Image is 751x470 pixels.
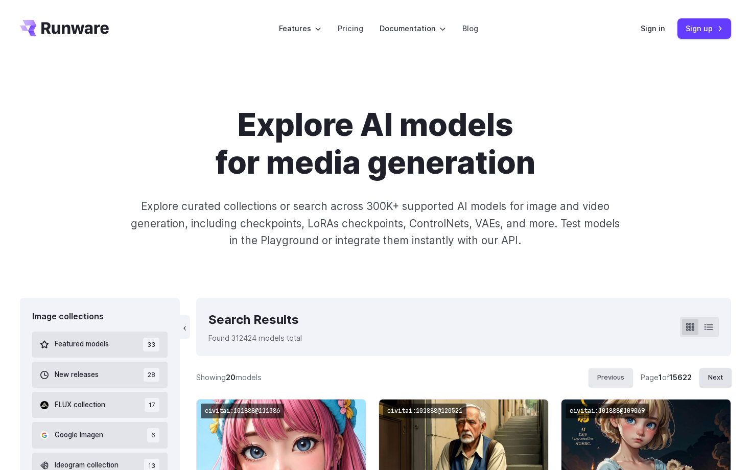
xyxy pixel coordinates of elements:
h1: Explore AI models for media generation [91,106,660,181]
strong: 20 [226,373,236,382]
div: Page of [641,371,692,383]
span: 33 [143,338,159,351]
button: ‹ [180,315,190,339]
p: Explore curated collections or search across 300K+ supported AI models for image and video genera... [127,198,624,249]
a: Sign in [641,22,665,34]
div: Image collections [32,310,168,323]
button: Next [700,368,731,387]
span: Featured models [55,339,109,350]
span: 17 [145,398,159,412]
button: New releases 28 [32,362,168,388]
a: Sign up [677,18,731,38]
a: Blog [462,22,478,34]
span: FLUX collection [55,400,105,411]
a: Go to / [20,20,109,36]
button: Google Imagen 6 [32,422,168,448]
div: Showing models [196,371,262,383]
strong: 1 [659,373,662,382]
div: Search Results [208,310,302,330]
code: civitai:101888@109069 [566,404,649,418]
label: Features [279,22,321,34]
code: civitai:101888@120521 [383,404,466,418]
button: Featured models 33 [32,332,168,358]
span: 28 [144,368,159,382]
strong: 15622 [669,373,692,382]
a: Pricing [338,22,363,34]
button: FLUX collection 17 [32,392,168,418]
code: civitai:101888@111386 [201,404,284,418]
button: Previous [589,368,632,387]
label: Documentation [380,22,446,34]
span: New releases [55,369,99,381]
span: Google Imagen [55,430,103,441]
p: Found 312424 models total [208,332,302,344]
span: 6 [147,428,159,442]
